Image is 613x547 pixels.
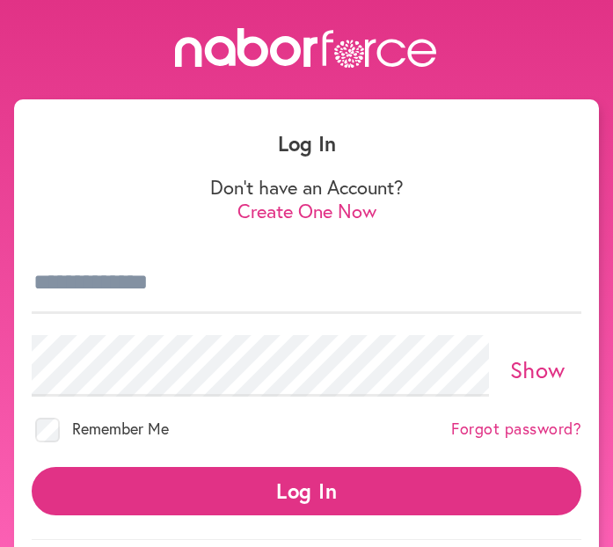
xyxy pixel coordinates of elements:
h1: Log In [32,131,581,157]
a: Create One Now [237,198,376,223]
a: Forgot password? [451,419,581,439]
a: Show [510,354,566,384]
p: Don't have an Account? [32,176,581,222]
span: Remember Me [72,418,169,439]
button: Log In [32,467,581,515]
